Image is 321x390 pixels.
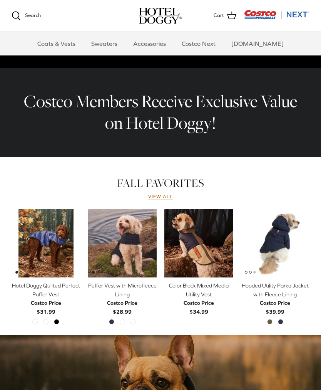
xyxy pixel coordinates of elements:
a: Visit Costco Next [244,15,309,20]
div: Color Block Mixed Media Utility Vest [164,281,233,299]
a: Accessories [126,32,173,55]
a: Hotel Doggy Quilted Perfect Puffer Vest [12,209,80,278]
div: Costco Price [107,299,137,307]
a: View all [148,194,173,200]
a: hoteldoggy.com hoteldoggycom [139,8,182,24]
a: Cart [214,11,236,21]
a: Sweaters [84,32,124,55]
a: Coats & Vests [30,32,82,55]
span: Search [25,12,41,18]
a: Puffer Vest with Microfleece Lining [88,209,157,278]
b: $39.99 [260,299,290,314]
img: tan dog wearing a blue & brown vest [164,209,233,278]
div: Costco Price [260,299,290,307]
a: Color Block Mixed Media Utility Vest [164,209,233,278]
a: Search [12,11,41,20]
b: $31.99 [31,299,61,314]
div: Costco Price [184,299,214,307]
div: Hooded Utility Parka Jacket with Fleece Lining [241,281,310,299]
img: hoteldoggycom [139,8,182,24]
b: $28.99 [107,299,137,314]
a: FALL FAVORITES [117,175,204,191]
a: Puffer Vest with Microfleece Lining Costco Price$28.99 [88,281,157,316]
a: Costco Next [175,32,222,55]
a: Hooded Utility Parka Jacket with Fleece Lining Costco Price$39.99 [241,281,310,316]
a: Hooded Utility Parka Jacket with Fleece Lining [241,209,310,278]
b: $34.99 [184,299,214,314]
img: Costco Next [244,10,309,19]
div: Puffer Vest with Microfleece Lining [88,281,157,299]
a: Hotel Doggy Quilted Perfect Puffer Vest Costco Price$31.99 [12,281,80,316]
div: Hotel Doggy Quilted Perfect Puffer Vest [12,281,80,299]
h2: Costco Members Receive Exclusive Value on Hotel Doggy! [18,91,303,134]
div: Costco Price [31,299,61,307]
a: [DOMAIN_NAME] [224,32,291,55]
a: Color Block Mixed Media Utility Vest Costco Price$34.99 [164,281,233,316]
span: Cart [214,12,224,20]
